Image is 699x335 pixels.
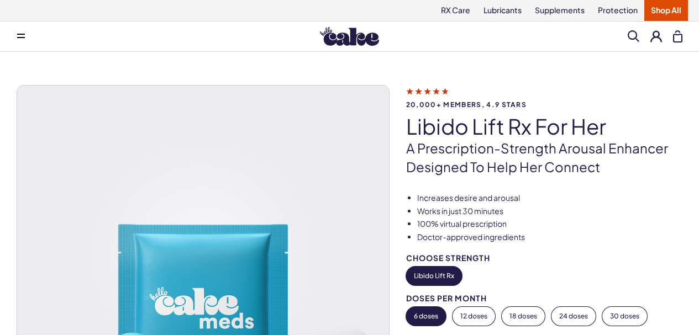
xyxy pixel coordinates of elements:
[406,294,682,302] div: Doses per Month
[417,193,682,204] li: Increases desire and arousal
[406,86,682,108] a: 20,000+ members, 4.9 stars
[406,254,682,262] div: Choose Strength
[453,307,495,326] button: 12 doses
[406,267,462,285] button: Libido Lift Rx
[406,307,446,326] button: 6 doses
[551,307,596,326] button: 24 doses
[417,206,682,217] li: Works in just 30 minutes
[406,139,682,176] p: A prescription-strength arousal enhancer designed to help her connect
[417,219,682,230] li: 100% virtual prescription
[406,115,682,138] h1: Libido Lift Rx For Her
[417,232,682,243] li: Doctor-approved ingredients
[502,307,545,326] button: 18 doses
[406,101,682,108] span: 20,000+ members, 4.9 stars
[320,27,379,46] img: Hello Cake
[602,307,647,326] button: 30 doses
